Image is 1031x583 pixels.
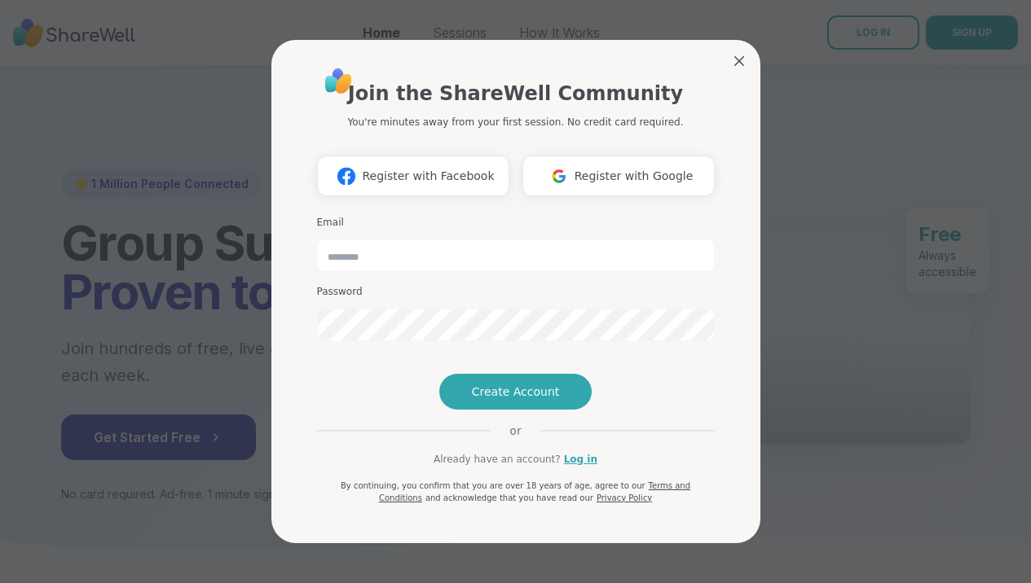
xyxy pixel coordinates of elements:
a: Privacy Policy [597,493,652,502]
img: ShareWell Logo [320,63,357,99]
a: Log in [564,452,597,467]
button: Create Account [439,374,593,410]
img: ShareWell Logomark [544,161,575,191]
button: Register with Google [522,156,715,196]
span: Register with Facebook [362,168,494,185]
span: Already have an account? [434,452,561,467]
img: ShareWell Logomark [331,161,362,191]
h3: Password [317,285,715,299]
h3: Email [317,216,715,230]
h1: Join the ShareWell Community [348,79,683,108]
a: Terms and Conditions [379,481,690,502]
span: Register with Google [575,168,694,185]
p: You're minutes away from your first session. No credit card required. [348,115,684,129]
span: and acknowledge that you have read our [425,493,593,502]
span: Create Account [472,384,560,400]
span: or [490,423,540,439]
span: By continuing, you confirm that you are over 18 years of age, agree to our [341,481,645,490]
button: Register with Facebook [317,156,509,196]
